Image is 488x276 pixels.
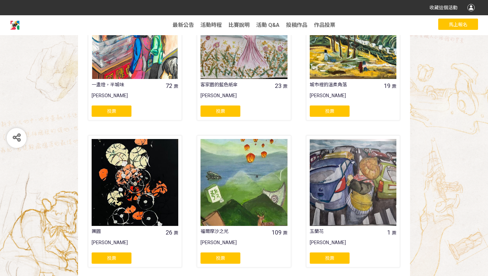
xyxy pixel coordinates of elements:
[392,230,396,236] span: 票
[275,82,282,89] span: 23
[387,229,390,236] span: 1
[430,5,457,10] span: 收藏這個活動
[310,228,379,235] div: 玉蘭花
[216,255,225,261] span: 投票
[174,230,178,236] span: 票
[392,84,396,89] span: 票
[216,108,225,114] span: 投票
[286,22,307,28] span: 投稿作品
[384,82,390,89] span: 19
[88,135,182,267] a: 團圓26票[PERSON_NAME]投票
[92,239,178,252] div: [PERSON_NAME]
[201,92,287,105] div: [PERSON_NAME]
[256,22,280,28] a: 活動 Q&A
[314,22,335,28] a: 作品投票
[166,82,172,89] span: 72
[449,22,467,27] span: 馬上報名
[174,84,178,89] span: 票
[201,239,287,252] div: [PERSON_NAME]
[310,81,379,88] div: 城市裡的溫柔角落
[310,239,396,252] div: [PERSON_NAME]
[201,81,270,88] div: 客家園的藍色紙傘
[92,81,161,88] div: 一盞燈，半城味
[92,92,178,105] div: [PERSON_NAME]
[107,255,116,261] span: 投票
[310,92,396,105] div: [PERSON_NAME]
[107,108,116,114] span: 投票
[325,255,334,261] span: 投票
[10,20,20,30] img: 2026 IAP羅浮宮國際藝術展徵件
[201,228,270,235] div: 福爾摩沙之光
[166,229,172,236] span: 26
[325,108,334,114] span: 投票
[173,22,194,28] a: 最新公告
[272,229,282,236] span: 109
[306,135,400,267] a: 玉蘭花1票[PERSON_NAME]投票
[228,22,250,28] a: 比賽說明
[92,228,161,235] div: 團圓
[197,135,291,267] a: 福爾摩沙之光109票[PERSON_NAME]投票
[438,19,478,30] button: 馬上報名
[201,22,222,28] a: 活動時程
[283,230,287,236] span: 票
[283,84,287,89] span: 票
